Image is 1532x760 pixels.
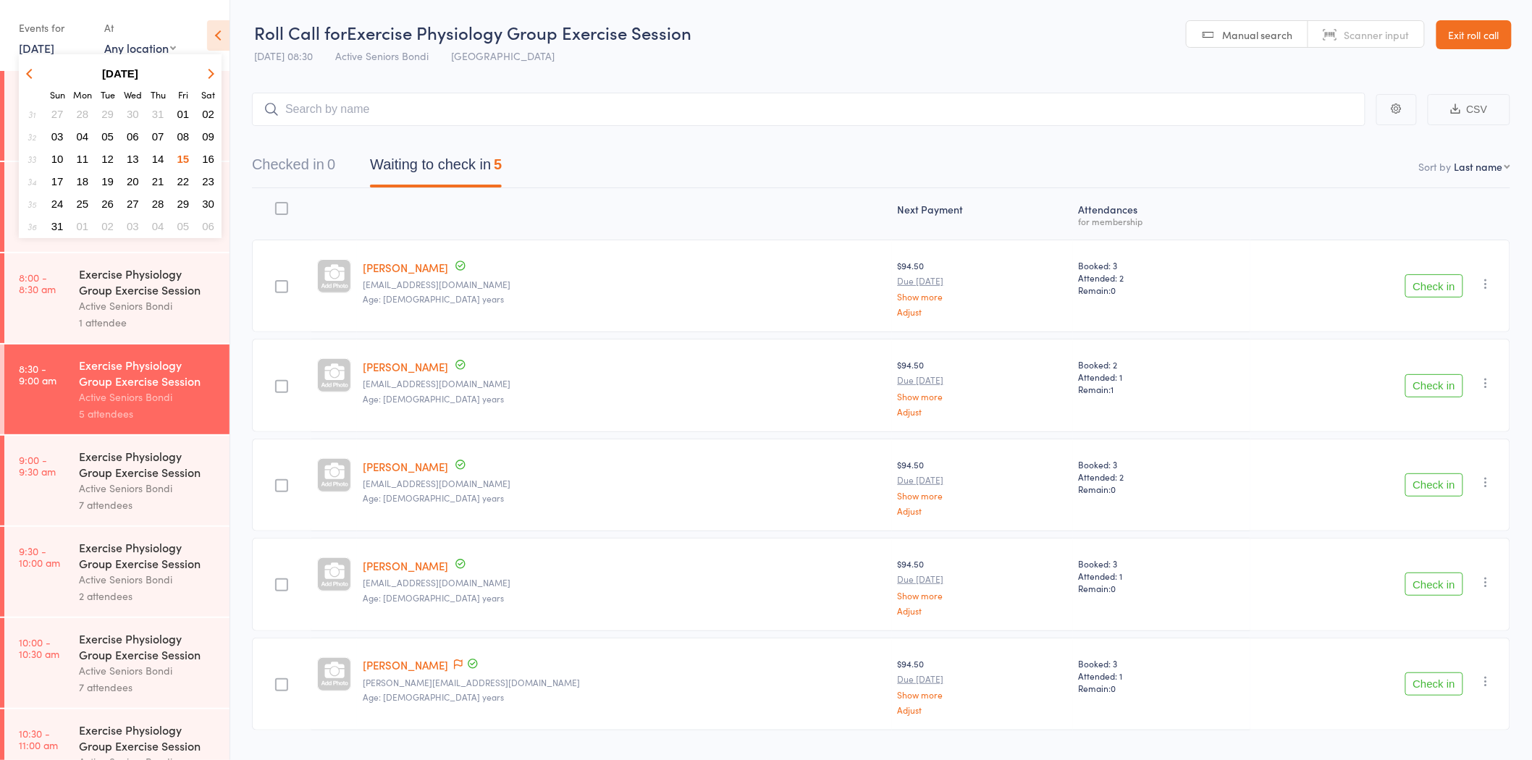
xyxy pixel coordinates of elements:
[1405,274,1463,297] button: Check in
[177,130,190,143] span: 08
[77,198,89,210] span: 25
[28,153,36,165] em: 33
[363,491,504,504] span: Age: [DEMOGRAPHIC_DATA] years
[363,359,448,374] a: [PERSON_NAME]
[50,88,65,101] small: Sunday
[1111,284,1116,296] span: 0
[79,722,217,753] div: Exercise Physiology Group Exercise Session
[79,297,217,314] div: Active Seniors Bondi
[4,618,230,708] a: 10:00 -10:30 amExercise Physiology Group Exercise SessionActive Seniors Bondi7 attendees
[19,363,56,386] time: 8:30 - 9:00 am
[1079,670,1245,682] span: Attended: 1
[1405,473,1463,497] button: Check in
[1079,216,1245,226] div: for membership
[72,216,94,236] button: 01
[28,221,36,232] em: 36
[898,690,1067,699] a: Show more
[252,93,1365,126] input: Search by name
[1079,371,1245,383] span: Attended: 1
[122,149,144,169] button: 13
[28,198,36,210] em: 35
[122,172,144,191] button: 20
[172,172,195,191] button: 22
[363,279,886,290] small: christinefmorrow@bigpond.com
[898,307,1067,316] a: Adjust
[898,606,1067,615] a: Adjust
[363,379,886,389] small: becky86515@gmail.com
[178,88,188,101] small: Friday
[73,88,92,101] small: Monday
[127,175,139,187] span: 20
[101,88,115,101] small: Tuesday
[51,198,64,210] span: 24
[19,545,60,568] time: 9:30 - 10:00 am
[127,198,139,210] span: 27
[201,88,215,101] small: Saturday
[898,591,1067,600] a: Show more
[147,216,169,236] button: 04
[46,172,69,191] button: 17
[4,345,230,434] a: 8:30 -9:00 amExercise Physiology Group Exercise SessionActive Seniors Bondi5 attendees
[254,48,313,63] span: [DATE] 08:30
[1405,374,1463,397] button: Check in
[1428,94,1510,125] button: CSV
[102,67,138,80] strong: [DATE]
[79,662,217,679] div: Active Seniors Bondi
[96,172,119,191] button: 19
[46,194,69,214] button: 24
[177,108,190,120] span: 01
[1079,383,1245,395] span: Remain:
[4,527,230,617] a: 9:30 -10:00 amExercise Physiology Group Exercise SessionActive Seniors Bondi2 attendees
[177,198,190,210] span: 29
[1111,682,1116,694] span: 0
[197,127,219,146] button: 09
[79,497,217,513] div: 7 attendees
[101,220,114,232] span: 02
[898,458,1067,515] div: $94.50
[197,104,219,124] button: 02
[177,175,190,187] span: 22
[46,216,69,236] button: 31
[898,557,1067,615] div: $94.50
[96,149,119,169] button: 12
[122,127,144,146] button: 06
[898,705,1067,714] a: Adjust
[1405,573,1463,596] button: Check in
[363,478,886,489] small: rijean@bigpond.net.au
[335,48,429,63] span: Active Seniors Bondi
[1079,557,1245,570] span: Booked: 3
[363,558,448,573] a: [PERSON_NAME]
[46,149,69,169] button: 10
[1079,458,1245,470] span: Booked: 3
[28,109,35,120] em: 31
[77,153,89,165] span: 11
[172,149,195,169] button: 15
[79,448,217,480] div: Exercise Physiology Group Exercise Session
[898,276,1067,286] small: Due [DATE]
[147,194,169,214] button: 28
[152,220,164,232] span: 04
[254,20,347,44] span: Roll Call for
[898,657,1067,714] div: $94.50
[363,459,448,474] a: [PERSON_NAME]
[172,104,195,124] button: 01
[363,392,504,405] span: Age: [DEMOGRAPHIC_DATA] years
[104,16,176,40] div: At
[19,271,56,295] time: 8:00 - 8:30 am
[898,506,1067,515] a: Adjust
[79,314,217,331] div: 1 attendee
[51,108,64,120] span: 27
[46,127,69,146] button: 03
[77,108,89,120] span: 28
[4,436,230,525] a: 9:00 -9:30 amExercise Physiology Group Exercise SessionActive Seniors Bondi7 attendees
[1079,570,1245,582] span: Attended: 1
[197,172,219,191] button: 23
[124,88,142,101] small: Wednesday
[19,40,54,56] a: [DATE]
[79,480,217,497] div: Active Seniors Bondi
[77,220,89,232] span: 01
[363,260,448,275] a: [PERSON_NAME]
[96,194,119,214] button: 26
[1436,20,1512,49] a: Exit roll call
[152,198,164,210] span: 28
